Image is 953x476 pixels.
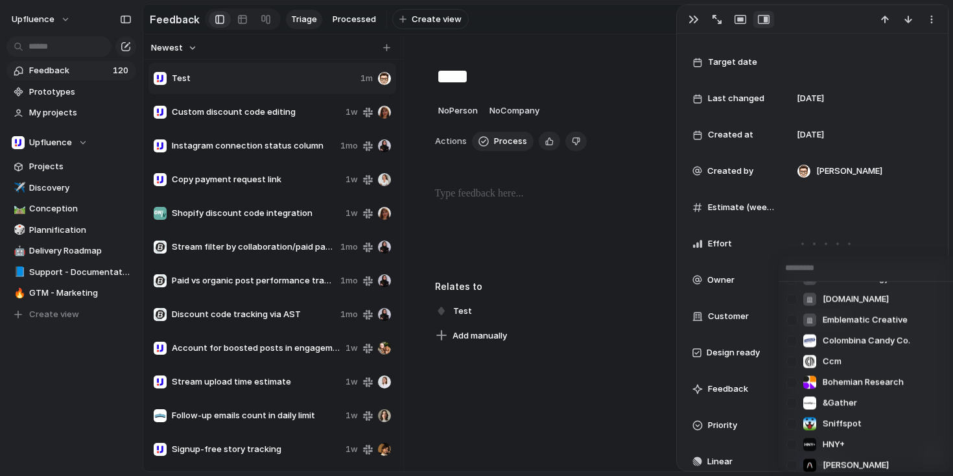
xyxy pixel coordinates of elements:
span: Sniffspot [823,418,862,431]
span: Colombina Candy Co. [823,335,910,348]
span: Bohemian Research [823,376,904,389]
span: HNY+ [823,438,845,451]
span: [DOMAIN_NAME] [823,293,889,306]
span: &Gather [823,397,857,410]
span: Emblematic Creative [823,314,908,327]
span: [PERSON_NAME] [823,459,889,472]
span: Ccm [823,355,841,368]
